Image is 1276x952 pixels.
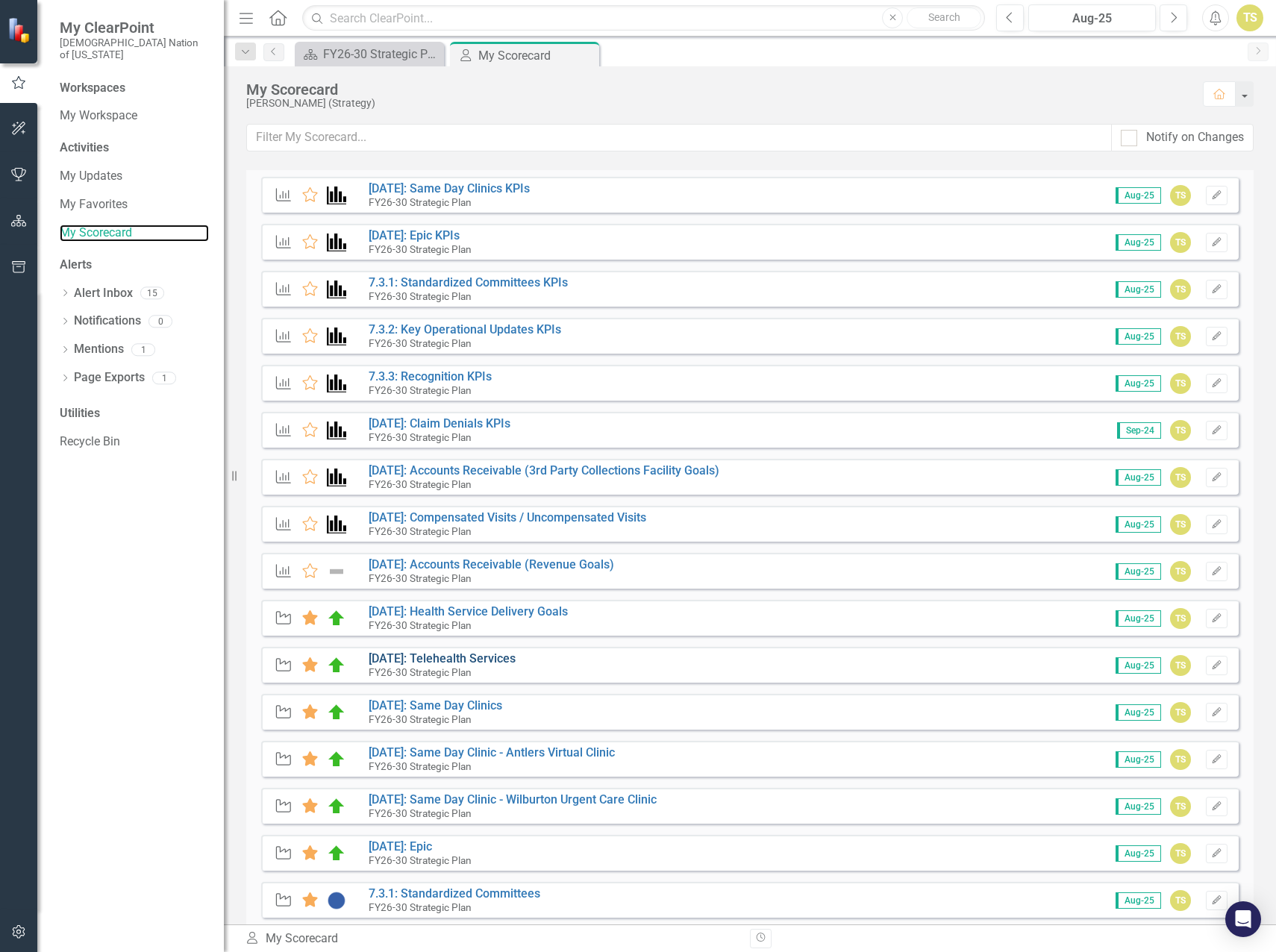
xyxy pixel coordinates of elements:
a: Notifications [74,313,141,330]
div: 0 [148,315,172,328]
div: Aug-25 [1033,10,1151,28]
a: Mentions [74,341,124,358]
input: Search ClearPoint... [302,5,985,31]
span: Aug-25 [1116,751,1161,768]
small: FY26-30 Strategic Plan [369,572,472,584]
div: My Scorecard [245,930,739,948]
div: 1 [131,343,155,356]
a: 7.3.2: Key Operational Updates KPIs [369,322,561,336]
span: Aug-25 [1116,281,1161,298]
span: Aug-25 [1116,375,1161,392]
img: Performance Management [327,281,346,298]
div: My Scorecard [478,46,595,65]
small: FY26-30 Strategic Plan [369,807,472,819]
a: Page Exports [74,369,145,386]
span: Aug-25 [1116,845,1161,862]
a: My Favorites [60,196,209,213]
div: 1 [152,372,176,384]
div: TS [1170,749,1191,770]
small: FY26-30 Strategic Plan [369,854,472,866]
a: [DATE]: Accounts Receivable (3rd Party Collections Facility Goals) [369,463,719,477]
div: TS [1170,420,1191,441]
button: Search [907,7,981,28]
small: FY26-30 Strategic Plan [369,337,472,349]
span: Aug-25 [1116,187,1161,204]
small: FY26-30 Strategic Plan [369,478,472,490]
img: On Target [327,657,346,674]
span: Aug-25 [1116,328,1161,345]
a: [DATE]: Epic [369,839,432,854]
span: Aug-25 [1116,798,1161,815]
div: TS [1170,796,1191,817]
small: FY26-30 Strategic Plan [369,431,472,443]
img: Performance Management [327,234,346,251]
div: Notify on Changes [1146,129,1244,146]
img: On Target [327,610,346,627]
a: Recycle Bin [60,433,209,451]
a: My Workspace [60,107,209,125]
img: Performance Management [327,422,346,439]
img: Not Started [327,892,346,909]
span: Aug-25 [1116,469,1161,486]
div: FY26-30 Strategic Plan [323,45,440,63]
span: Aug-25 [1116,892,1161,909]
span: Aug-25 [1116,516,1161,533]
a: [DATE]: Same Day Clinic - Wilburton Urgent Care Clinic [369,792,657,807]
span: Aug-25 [1116,657,1161,674]
a: FY26-30 Strategic Plan [298,45,440,63]
span: Search [928,11,960,23]
small: FY26-30 Strategic Plan [369,901,472,913]
img: Performance Management [327,375,346,392]
div: Alerts [60,257,209,274]
a: [DATE]: Same Day Clinics KPIs [369,181,530,195]
small: FY26-30 Strategic Plan [369,666,472,678]
a: [DATE]: Epic KPIs [369,228,460,242]
span: Aug-25 [1116,704,1161,721]
a: [DATE]: Compensated Visits / Uncompensated Visits [369,510,646,524]
div: 15 [140,287,164,300]
small: FY26-30 Strategic Plan [369,713,472,725]
img: Performance Management [327,516,346,533]
div: TS [1170,843,1191,864]
div: [PERSON_NAME] (Strategy) [246,98,1188,109]
div: TS [1170,326,1191,347]
img: On Target [327,751,346,768]
div: TS [1170,608,1191,629]
button: TS [1236,4,1263,31]
img: On Target [327,798,346,815]
img: Performance Management [327,469,346,486]
small: FY26-30 Strategic Plan [369,290,472,302]
small: FY26-30 Strategic Plan [369,384,472,396]
a: 7.3.1: Standardized Committees KPIs [369,275,568,289]
img: On Target [327,845,346,862]
img: Performance Management [327,187,346,204]
input: Filter My Scorecard... [246,124,1112,151]
small: FY26-30 Strategic Plan [369,619,472,631]
div: Open Intercom Messenger [1225,901,1261,937]
small: [DEMOGRAPHIC_DATA] Nation of [US_STATE] [60,37,209,61]
span: Sep-24 [1117,422,1161,439]
img: Not Defined [327,563,346,580]
div: TS [1170,279,1191,300]
a: [DATE]: Telehealth Services [369,651,516,666]
a: 7.3.3: Recognition KPIs [369,369,492,383]
div: TS [1170,890,1191,911]
small: FY26-30 Strategic Plan [369,760,472,772]
div: Workspaces [60,80,125,97]
a: Alert Inbox [74,285,133,302]
div: Activities [60,140,209,157]
div: TS [1170,702,1191,723]
a: [DATE]: Same Day Clinics [369,698,502,713]
a: My Scorecard [60,225,209,242]
div: TS [1170,185,1191,206]
div: TS [1170,232,1191,253]
span: Aug-25 [1116,563,1161,580]
a: [DATE]: Same Day Clinic - Antlers Virtual Clinic [369,745,615,760]
div: TS [1170,467,1191,488]
span: Aug-25 [1116,234,1161,251]
img: ClearPoint Strategy [7,16,34,43]
small: FY26-30 Strategic Plan [369,243,472,255]
a: [DATE]: Health Service Delivery Goals [369,604,568,619]
span: My ClearPoint [60,19,209,37]
small: FY26-30 Strategic Plan [369,525,472,537]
